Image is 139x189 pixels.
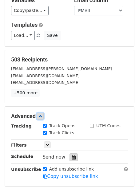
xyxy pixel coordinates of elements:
h5: 503 Recipients [11,56,128,63]
a: Copy unsubscribe link [43,174,98,179]
label: Track Opens [49,123,76,129]
iframe: Chat Widget [108,159,139,189]
button: Save [44,31,60,40]
a: Templates [11,22,38,28]
small: [EMAIL_ADDRESS][DOMAIN_NAME] [11,73,80,78]
strong: Unsubscribe [11,167,41,172]
strong: Filters [11,143,27,148]
a: +500 more [11,89,40,97]
strong: Schedule [11,154,33,159]
label: Add unsubscribe link [49,166,94,172]
small: [EMAIL_ADDRESS][DOMAIN_NAME] [11,80,80,85]
label: Track Clicks [49,130,74,136]
strong: Tracking [11,124,32,128]
span: Send now [43,154,66,160]
a: Copy/paste... [11,6,49,15]
h5: Advanced [11,113,128,120]
small: [EMAIL_ADDRESS][PERSON_NAME][DOMAIN_NAME] [11,66,112,71]
label: UTM Codes [96,123,120,129]
a: Load... [11,31,35,40]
